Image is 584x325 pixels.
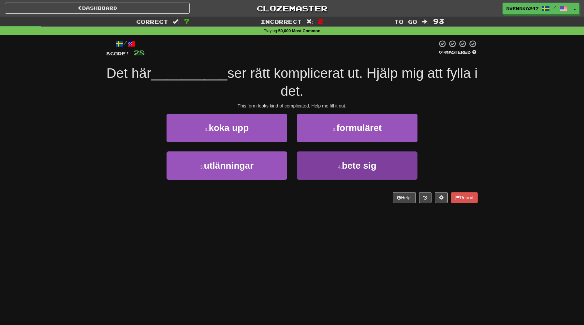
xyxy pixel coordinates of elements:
span: 7 [184,17,190,25]
a: Dashboard [5,3,190,14]
span: : [306,19,314,24]
button: 3.utlänningar [167,151,287,180]
small: 3 . [200,164,204,170]
span: bete sig [342,161,376,171]
span: : [173,19,180,24]
small: 2 . [333,127,337,132]
a: Clozemaster [199,3,384,14]
div: This form looks kind of complicated. Help me fill it out. [106,103,478,109]
span: utlänningar [204,161,254,171]
span: ser rätt komplicerat ut. Hjälp mig att fylla i det. [227,65,478,99]
span: __________ [151,65,227,81]
span: 28 [134,49,145,57]
div: / [106,40,145,48]
button: 1.koka upp [167,114,287,142]
span: Score: [106,51,130,56]
button: 2.formuläret [297,114,417,142]
small: 1 . [205,127,209,132]
span: Incorrect [261,18,302,25]
span: : [422,19,429,24]
span: formuläret [337,123,382,133]
span: 0 % [439,49,445,55]
span: To go [394,18,417,25]
strong: 50,000 Most Common [278,29,320,33]
span: Svenska247 [506,6,539,11]
button: Round history (alt+y) [419,192,431,203]
span: 2 [318,17,323,25]
button: Help! [393,192,416,203]
a: Svenska247 / [503,3,571,14]
button: Report [451,192,478,203]
div: Mastered [437,49,478,55]
button: 4.bete sig [297,151,417,180]
small: 4 . [338,164,342,170]
span: Correct [136,18,168,25]
span: 93 [433,17,444,25]
span: koka upp [209,123,249,133]
span: Det här [106,65,151,81]
span: / [553,5,556,10]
